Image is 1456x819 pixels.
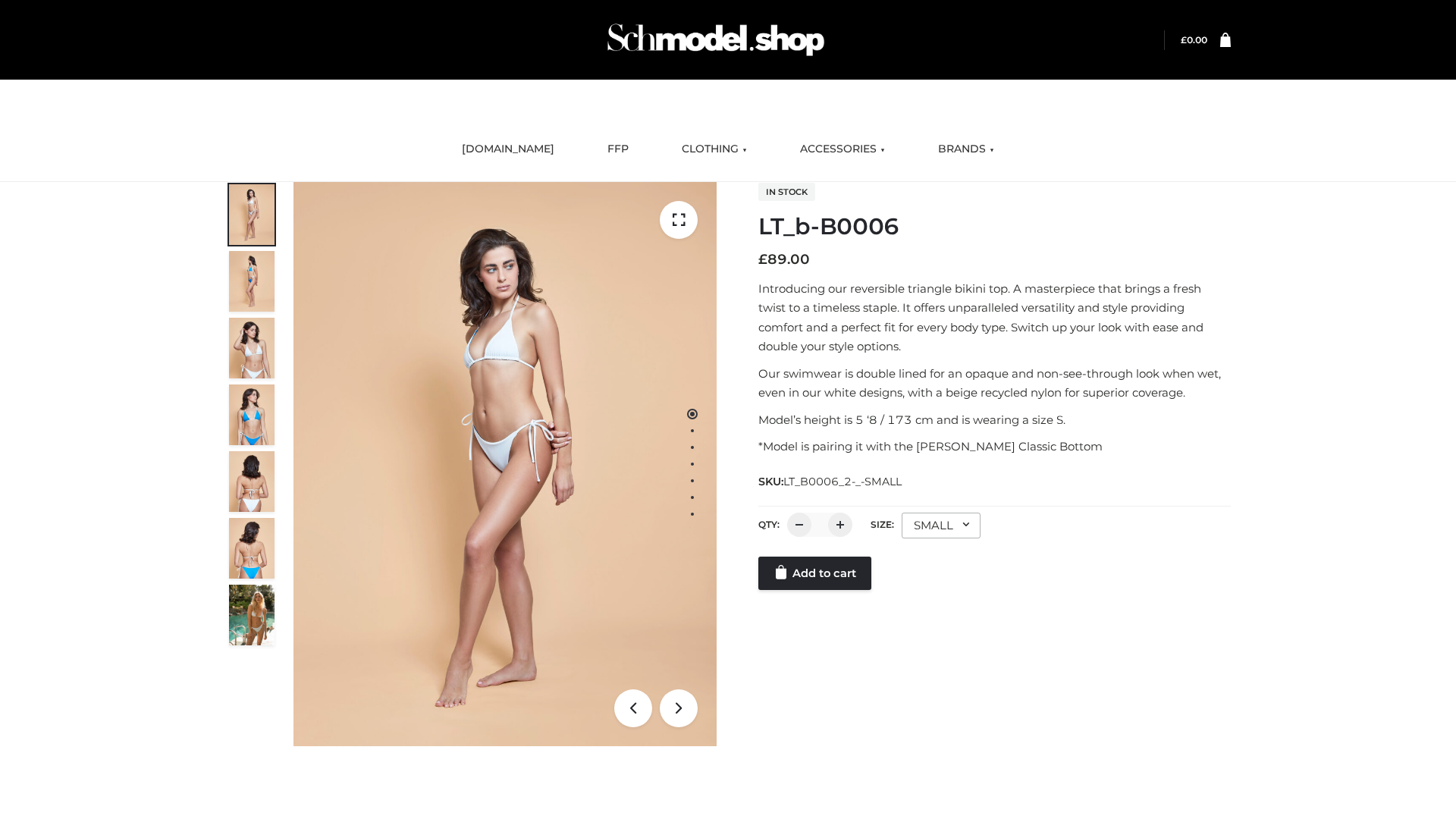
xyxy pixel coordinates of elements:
img: ArielClassicBikiniTop_CloudNine_AzureSky_OW114ECO_3-scaled.jpg [229,318,275,378]
a: BRANDS [927,133,1006,166]
label: QTY: [758,519,780,530]
span: In stock [758,183,815,201]
a: ACCESSORIES [789,133,896,166]
h1: LT_b-B0006 [758,213,1231,240]
a: £0.00 [1181,34,1207,45]
div: SMALL [902,513,981,538]
span: LT_B0006_2-_-SMALL [783,475,902,488]
p: Our swimwear is double lined for an opaque and non-see-through look when wet, even in our white d... [758,364,1231,403]
span: SKU: [758,472,903,491]
p: *Model is pairing it with the [PERSON_NAME] Classic Bottom [758,437,1231,457]
a: Add to cart [758,557,871,590]
a: [DOMAIN_NAME] [450,133,566,166]
img: ArielClassicBikiniTop_CloudNine_AzureSky_OW114ECO_1 [293,182,717,746]
img: ArielClassicBikiniTop_CloudNine_AzureSky_OW114ECO_8-scaled.jpg [229,518,275,579]
span: £ [758,251,767,268]
span: £ [1181,34,1187,45]
a: CLOTHING [670,133,758,166]
img: ArielClassicBikiniTop_CloudNine_AzureSky_OW114ECO_4-scaled.jpg [229,384,275,445]
p: Model’s height is 5 ‘8 / 173 cm and is wearing a size S. [758,410,1231,430]
img: ArielClassicBikiniTop_CloudNine_AzureSky_OW114ECO_2-scaled.jpg [229,251,275,312]
bdi: 0.00 [1181,34,1207,45]
a: FFP [596,133,640,166]
bdi: 89.00 [758,251,810,268]
label: Size: [871,519,894,530]
img: Schmodel Admin 964 [602,10,830,70]
img: ArielClassicBikiniTop_CloudNine_AzureSky_OW114ECO_7-scaled.jpg [229,451,275,512]
img: ArielClassicBikiniTop_CloudNine_AzureSky_OW114ECO_1-scaled.jpg [229,184,275,245]
img: Arieltop_CloudNine_AzureSky2.jpg [229,585,275,645]
p: Introducing our reversible triangle bikini top. A masterpiece that brings a fresh twist to a time... [758,279,1231,356]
